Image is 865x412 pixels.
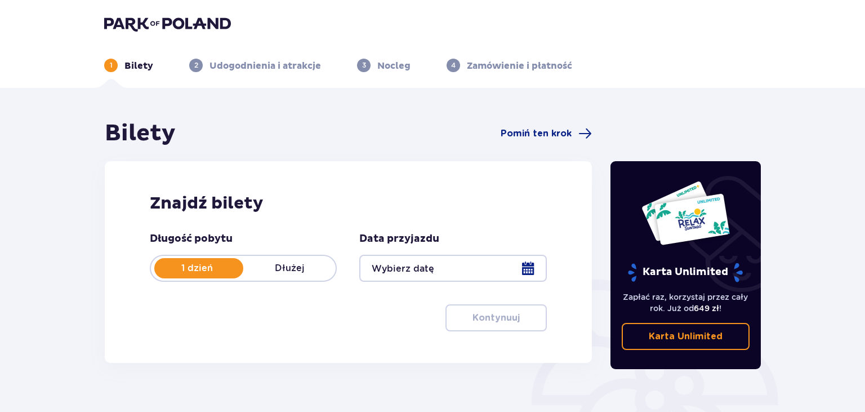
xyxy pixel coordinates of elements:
p: Kontynuuj [472,312,520,324]
a: Karta Unlimited [622,323,750,350]
p: Karta Unlimited [627,263,744,282]
span: Pomiń ten krok [501,127,572,140]
p: Zapłać raz, korzystaj przez cały rok. Już od ! [622,291,750,314]
button: Kontynuuj [445,304,547,331]
p: Nocleg [377,60,411,72]
a: Pomiń ten krok [501,127,592,140]
p: 1 [110,60,113,70]
span: 649 zł [694,304,719,313]
div: 3Nocleg [357,59,411,72]
img: Park of Poland logo [104,16,231,32]
div: 2Udogodnienia i atrakcje [189,59,321,72]
p: Zamówienie i płatność [467,60,572,72]
h2: Znajdź bilety [150,193,547,214]
img: Dwie karty całoroczne do Suntago z napisem 'UNLIMITED RELAX', na białym tle z tropikalnymi liśćmi... [641,180,730,246]
h1: Bilety [105,119,176,148]
p: 3 [362,60,366,70]
p: Dłużej [243,262,336,274]
p: Długość pobytu [150,232,233,246]
p: 1 dzień [151,262,243,274]
p: Data przyjazdu [359,232,439,246]
p: Karta Unlimited [649,330,723,343]
p: 4 [451,60,456,70]
div: 1Bilety [104,59,153,72]
p: 2 [194,60,198,70]
p: Udogodnienia i atrakcje [209,60,321,72]
div: 4Zamówienie i płatność [447,59,572,72]
p: Bilety [124,60,153,72]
